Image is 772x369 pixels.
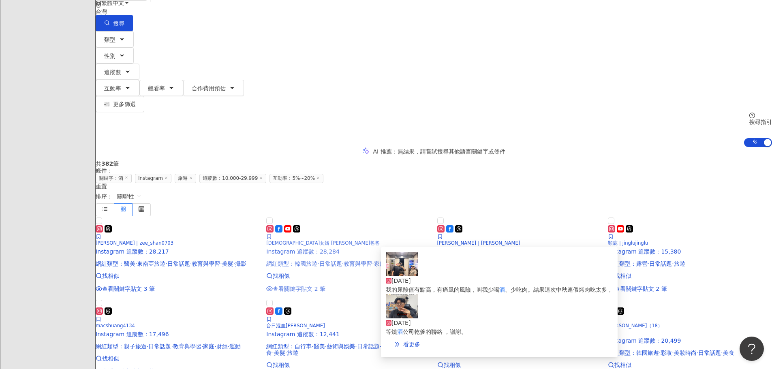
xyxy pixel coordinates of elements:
mark: 酒 [397,328,403,335]
span: 韓國旅遊 [636,350,659,356]
a: 找相似 [608,273,772,279]
span: double-right [394,341,400,347]
span: 頸鹿｜jinglujinglu [608,240,648,246]
button: 觀看率 [139,80,183,96]
a: 找相似 [96,355,260,362]
span: · [697,350,698,356]
p: 網紅類型 ： [608,260,772,267]
span: 藝術與娛樂 [327,343,355,350]
span: 更多篩選 [113,101,136,107]
span: 教育與學習 [173,343,201,350]
a: 查看關鍵字貼文 2 筆 [266,286,430,292]
span: 韓國旅遊 [295,260,317,267]
span: · [214,343,216,350]
span: 找相似 [444,362,461,368]
span: · [135,260,137,267]
p: 網紅類型 ： [96,343,260,350]
span: 家庭 [203,343,214,350]
p: Instagram 追蹤數 ： 15,380 [608,248,772,255]
span: · [220,260,222,267]
span: 、少吃肉。結果這次中秋連假烤肉吃太多， [505,286,613,293]
a: KOL Avatar頸鹿｜jinglujingluInstagram 追蹤數：15,380網紅類型：露營·日常話題·旅遊找相似查看關鍵字貼文 2 筆 [608,216,772,292]
span: 條件 ： [96,167,113,174]
div: 排序： [96,190,772,203]
img: post-image [386,252,418,276]
span: 日常話題 [148,343,171,350]
span: 美食 [266,343,430,356]
span: 美髮 [274,350,285,356]
a: 找相似 [608,362,772,368]
span: 攝影 [235,260,246,267]
span: 觀看率 [148,85,165,92]
span: 搜尋 [113,20,124,27]
span: 日常話題 [649,260,672,267]
span: 382 [101,160,113,167]
span: 東南亞旅遊 [137,260,165,267]
span: · [233,260,235,267]
span: 日常話題 [167,260,190,267]
span: 美髮 [222,260,233,267]
span: · [285,350,287,356]
span: · [312,343,313,350]
div: 台灣 [96,9,772,15]
span: 旅遊 [287,350,298,356]
img: post-image [386,294,418,318]
span: 找相似 [102,355,119,362]
button: 更多篩選 [96,96,144,112]
p: 網紅類型 ： [266,343,430,356]
button: 互動率 [96,80,139,96]
span: 公司乾爹的聯絡 ，謝謝。 [403,328,467,335]
span: · [372,260,374,267]
span: 互動率 [104,85,121,92]
p: 網紅類型 ： [608,350,772,356]
span: environment [96,2,101,8]
span: 等燒 [386,328,397,335]
span: [DATE] [391,320,411,326]
span: 醫美 [124,260,135,267]
div: 共 筆 [96,160,772,167]
span: 運動 [229,343,241,350]
span: 自行車 [295,343,312,350]
p: Instagram 追蹤數 ： 12,441 [266,331,430,337]
span: 家庭 [374,260,385,267]
span: 旅遊 [175,174,196,183]
button: 搜尋 [96,15,133,31]
span: 關鍵字：酒 [96,174,132,183]
span: 日常話題 [357,343,380,350]
span: · [147,343,148,350]
p: 網紅類型 ： [96,260,260,267]
span: 互動率：5%~20% [269,174,323,183]
span: 性別 [104,53,115,59]
span: 找相似 [273,362,290,368]
span: question-circle [749,113,755,118]
span: 台日混血[PERSON_NAME] [266,323,325,328]
span: [PERSON_NAME]（18） [608,323,663,328]
a: KOL Avatar[PERSON_NAME]｜[PERSON_NAME]Instagram 追蹤數：10,429網紅類型：感情·教育與學習·家庭·旅遊找相似查看關鍵字貼文 1 筆 [437,216,601,292]
button: 追蹤數 [96,64,139,80]
span: · [317,260,319,267]
div: AI 推薦 ： [373,148,505,155]
span: · [355,343,357,350]
span: · [380,343,381,350]
a: 找相似 [96,273,260,279]
p: Instagram 追蹤數 ： 28,217 [96,248,260,255]
a: 查看關鍵字貼文 2 筆 [608,286,772,292]
span: 類型 [104,36,115,43]
button: 類型 [96,31,134,47]
span: 找相似 [614,362,631,368]
iframe: Help Scout Beacon - Open [740,337,764,361]
span: · [228,343,229,350]
span: 露營 [636,260,648,267]
button: 性別 [96,47,134,64]
span: · [165,260,167,267]
a: double-right看更多 [386,336,429,352]
span: 查看關鍵字貼文 2 筆 [614,286,667,292]
mark: 酒 [499,286,505,293]
span: 關聯性 [117,190,141,203]
span: 無結果，請嘗試搜尋其他語言關鍵字或條件 [398,148,505,155]
span: 查看關鍵字貼文 2 筆 [273,286,325,292]
span: · [201,343,203,350]
span: 彩妝 [661,350,672,356]
span: · [648,260,649,267]
div: 搜尋指引 [749,119,772,125]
